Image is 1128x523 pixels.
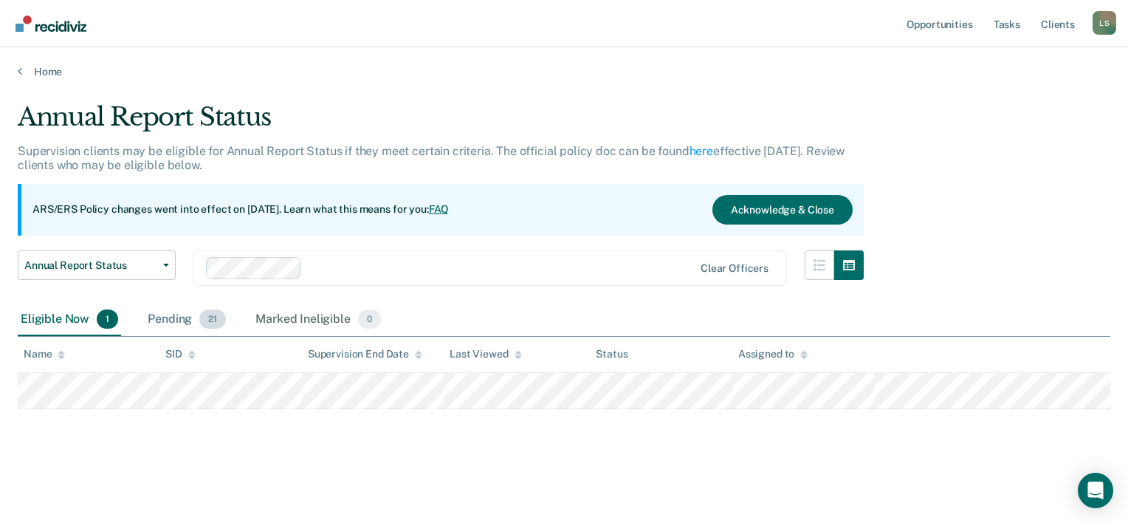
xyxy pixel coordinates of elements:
[18,304,121,336] div: Eligible Now1
[32,202,449,217] p: ARS/ERS Policy changes went into effect on [DATE]. Learn what this means for you:
[18,250,176,280] button: Annual Report Status
[358,310,381,329] span: 0
[18,102,864,144] div: Annual Report Status
[701,262,768,275] div: Clear officers
[450,348,521,360] div: Last Viewed
[1078,473,1113,508] div: Open Intercom Messenger
[712,195,853,225] button: Acknowledge & Close
[97,310,118,329] span: 1
[429,203,450,215] a: FAQ
[1093,11,1116,35] div: L S
[165,348,196,360] div: SID
[1093,11,1116,35] button: Profile dropdown button
[18,144,845,172] p: Supervision clients may be eligible for Annual Report Status if they meet certain criteria. The o...
[24,348,65,360] div: Name
[738,348,808,360] div: Assigned to
[16,16,86,32] img: Recidiviz
[689,144,713,158] a: here
[24,259,157,272] span: Annual Report Status
[308,348,422,360] div: Supervision End Date
[18,65,1110,78] a: Home
[145,304,229,336] div: Pending21
[252,304,384,336] div: Marked Ineligible0
[199,310,226,329] span: 21
[596,348,627,360] div: Status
